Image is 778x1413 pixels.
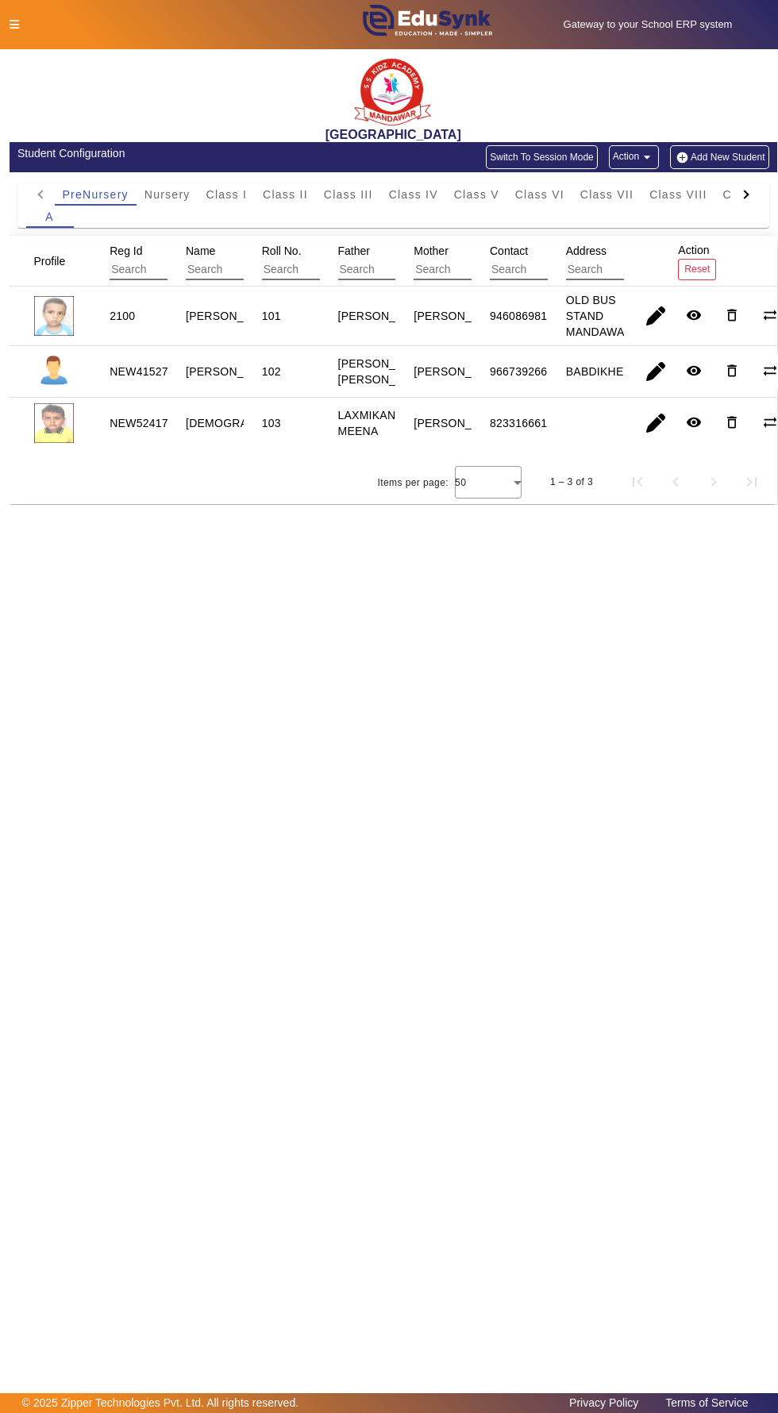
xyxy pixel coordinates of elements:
span: Class VIII [649,189,707,200]
div: [PERSON_NAME] [414,308,507,324]
button: Action [609,145,659,169]
button: First page [618,463,657,501]
div: [PERSON_NAME] [414,415,507,431]
span: Mother [414,244,449,257]
a: Privacy Policy [561,1392,646,1413]
div: 9460869815 [490,308,553,324]
button: Last page [733,463,771,501]
span: Class II [263,189,308,200]
button: Next page [695,463,733,501]
span: Name [186,244,215,257]
mat-icon: delete_outline [724,363,740,379]
span: A [45,211,54,222]
span: Nursery [144,189,191,200]
p: © 2025 Zipper Technologies Pvt. Ltd. All rights reserved. [22,1395,299,1411]
button: Previous page [657,463,695,501]
img: c442bd1e-e79c-4679-83a2-a394c64eb17f [34,403,74,443]
div: Student Configuration [17,145,385,162]
div: 9667392665 [490,364,553,379]
span: Class VII [580,189,634,200]
span: Reg Id [110,244,142,257]
button: Switch To Session Mode [486,145,598,169]
input: Search [186,260,328,280]
div: 101 [262,308,281,324]
mat-icon: remove_red_eye [686,363,702,379]
img: b9104f0a-387a-4379-b368-ffa933cda262 [353,53,433,127]
staff-with-status: [DEMOGRAPHIC_DATA] [186,417,314,429]
div: Roll No. [256,237,424,286]
span: Class IV [389,189,438,200]
div: Profile [29,247,86,275]
input: Search [338,260,480,280]
mat-icon: sync_alt [762,363,778,379]
div: 103 [262,415,281,431]
a: Terms of Service [657,1392,756,1413]
img: add-new-student.png [674,151,691,164]
span: Address [566,244,607,257]
div: [PERSON_NAME] [PERSON_NAME] [338,356,432,387]
mat-icon: delete_outline [724,307,740,323]
h2: [GEOGRAPHIC_DATA] [10,127,778,142]
span: Class VI [515,189,564,200]
mat-icon: arrow_drop_down [639,149,655,165]
span: Father [338,244,370,257]
span: Class III [324,189,373,200]
div: NEW5241714 [110,415,181,431]
staff-with-status: [PERSON_NAME] [186,365,279,378]
span: Class V [454,189,499,200]
div: NEW415274521 [110,364,194,379]
span: Class I [206,189,248,200]
div: OLD BUS STAND MANDAWAR [566,292,633,340]
div: Contact [484,237,652,286]
div: Address [560,237,728,286]
input: Search [490,260,632,280]
input: Search [110,260,252,280]
div: Reg Id [104,237,272,286]
button: Add New Student [670,145,768,169]
img: profile.png [34,352,74,391]
span: Class IX [723,189,772,200]
span: Roll No. [262,244,302,257]
input: Search [262,260,404,280]
h5: Gateway to your School ERP system [527,18,769,31]
div: Name [180,237,348,286]
span: PreNursery [63,189,129,200]
mat-icon: sync_alt [762,307,778,323]
div: Items per page: [378,475,449,491]
div: 102 [262,364,281,379]
span: Contact [490,244,528,257]
div: Father [333,237,500,286]
div: [PERSON_NAME] [414,364,507,379]
staff-with-status: [PERSON_NAME] [186,310,279,322]
mat-icon: sync_alt [762,414,778,430]
mat-icon: delete_outline [724,414,740,430]
div: LAXMIKANT MEENA [338,407,402,439]
mat-icon: remove_red_eye [686,307,702,323]
div: [PERSON_NAME] [338,308,432,324]
div: 1 – 3 of 3 [550,474,593,490]
input: Search [414,260,556,280]
div: BABDIKHERA [566,364,640,379]
input: Search [566,260,708,280]
div: Mother [408,237,576,286]
span: Profile [34,255,66,268]
mat-icon: remove_red_eye [686,414,702,430]
button: Reset [678,259,716,280]
img: 745b5bb9-af1e-4a90-9898-d318a709054e [34,296,74,336]
div: 8233166616 [490,415,553,431]
div: 2100 [110,308,135,324]
div: Action [672,236,722,286]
